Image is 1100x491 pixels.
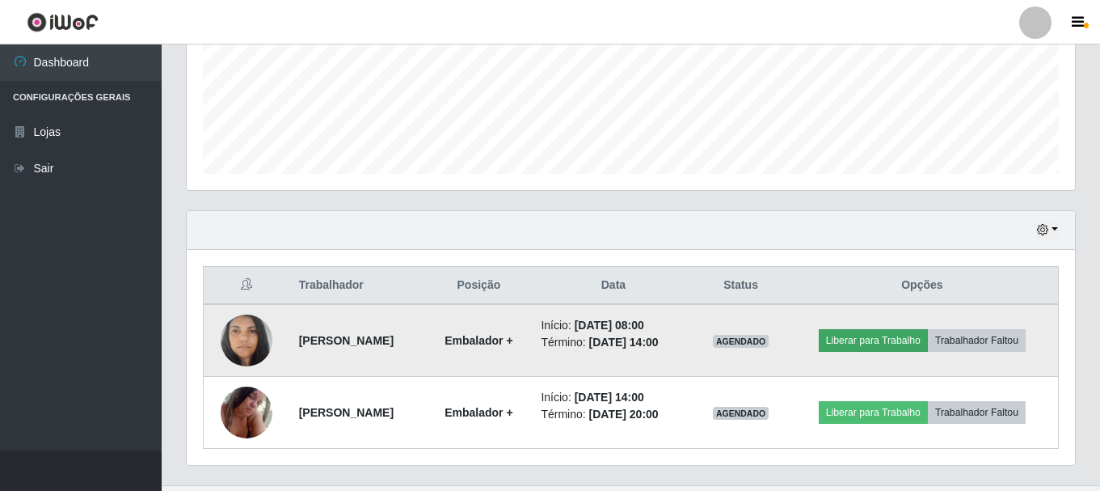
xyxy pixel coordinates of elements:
[713,407,769,420] span: AGENDADO
[589,408,659,421] time: [DATE] 20:00
[819,329,928,352] button: Liberar para Trabalho
[445,334,512,347] strong: Embalador +
[786,267,1059,305] th: Opções
[928,401,1026,424] button: Trabalhador Faltou
[575,319,644,332] time: [DATE] 08:00
[541,389,685,406] li: Início:
[445,406,512,419] strong: Embalador +
[299,334,394,347] strong: [PERSON_NAME]
[575,391,644,404] time: [DATE] 14:00
[426,267,531,305] th: Posição
[819,401,928,424] button: Liberar para Trabalho
[541,334,685,351] li: Término:
[541,406,685,423] li: Término:
[27,12,99,32] img: CoreUI Logo
[589,336,659,349] time: [DATE] 14:00
[695,267,786,305] th: Status
[299,406,394,419] strong: [PERSON_NAME]
[928,329,1026,352] button: Trabalhador Faltou
[289,267,427,305] th: Trabalhador
[221,378,272,447] img: 1748017465094.jpeg
[541,317,685,334] li: Início:
[531,267,695,305] th: Data
[221,294,272,387] img: 1732279339402.jpeg
[713,335,769,348] span: AGENDADO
